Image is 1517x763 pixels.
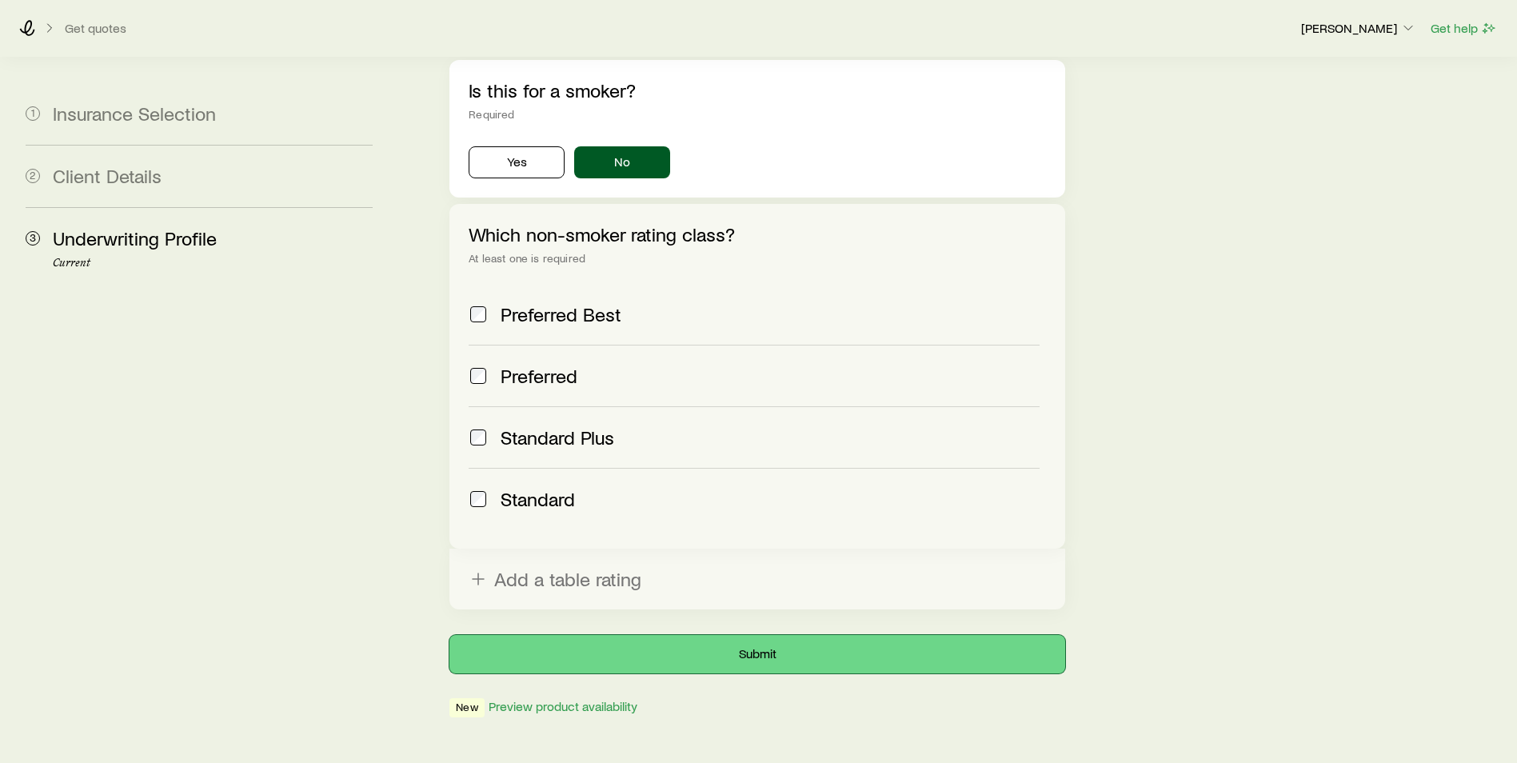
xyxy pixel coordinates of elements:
[1301,20,1416,36] p: [PERSON_NAME]
[64,21,127,36] button: Get quotes
[469,146,565,178] button: Yes
[53,102,216,125] span: Insurance Selection
[1300,19,1417,38] button: [PERSON_NAME]
[469,79,1046,102] p: Is this for a smoker?
[501,365,577,387] span: Preferred
[53,164,162,187] span: Client Details
[488,699,638,714] button: Preview product availability
[449,635,1065,673] button: Submit
[470,491,486,507] input: Standard
[53,257,373,270] p: Current
[470,368,486,384] input: Preferred
[449,549,1065,609] button: Add a table rating
[469,252,1046,265] div: At least one is required
[26,231,40,246] span: 3
[469,108,1046,121] div: Required
[456,701,477,717] span: New
[470,306,486,322] input: Preferred Best
[26,169,40,183] span: 2
[1430,19,1498,38] button: Get help
[501,426,614,449] span: Standard Plus
[53,226,217,250] span: Underwriting Profile
[501,488,575,510] span: Standard
[574,146,670,178] button: No
[501,303,621,326] span: Preferred Best
[470,429,486,445] input: Standard Plus
[469,223,1046,246] p: Which non-smoker rating class?
[26,106,40,121] span: 1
